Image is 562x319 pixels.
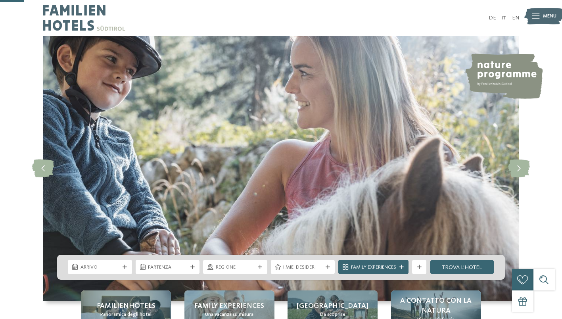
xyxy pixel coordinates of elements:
[97,301,155,311] span: Familienhotels
[464,54,543,99] img: nature programme by Familienhotels Südtirol
[501,15,506,21] a: IT
[148,264,187,271] span: Partenza
[194,301,264,311] span: Family experiences
[320,311,345,318] span: Da scoprire
[489,15,496,21] a: DE
[205,311,253,318] span: Una vacanza su misura
[81,264,120,271] span: Arrivo
[297,301,368,311] span: [GEOGRAPHIC_DATA]
[351,264,396,271] span: Family Experiences
[283,264,322,271] span: I miei desideri
[43,36,519,301] img: Family hotel Alto Adige: the happy family places!
[216,264,255,271] span: Regione
[430,260,494,274] a: trova l’hotel
[512,15,519,21] a: EN
[100,311,152,318] span: Panoramica degli hotel
[543,13,556,20] span: Menu
[398,296,474,316] span: A contatto con la natura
